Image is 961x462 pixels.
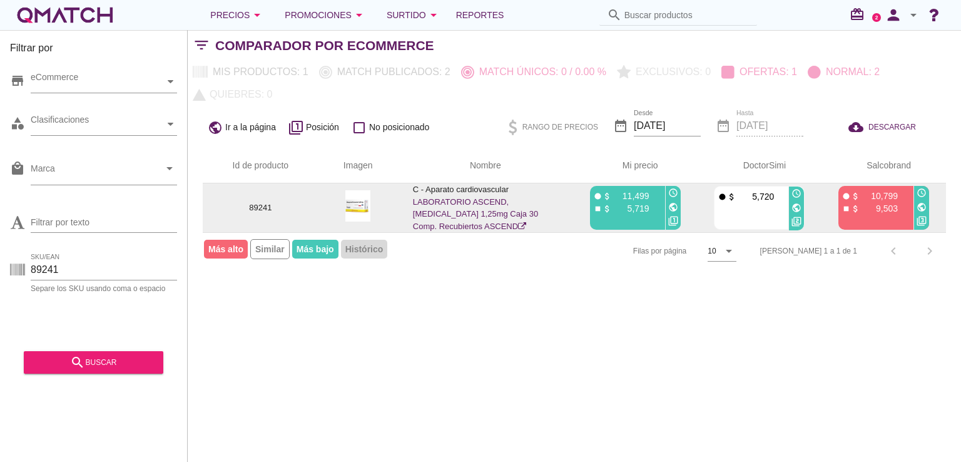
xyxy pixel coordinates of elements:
i: attach_money [603,192,612,201]
span: Posición [306,121,339,134]
i: arrow_drop_down [162,161,177,176]
i: category [10,116,25,131]
th: Id de producto: Not sorted. [203,148,318,183]
i: search [70,355,85,370]
i: public [668,202,678,212]
span: Reportes [456,8,504,23]
i: local_mall [10,161,25,176]
p: 89241 [218,202,303,214]
i: public [791,203,801,213]
div: 10 [708,245,716,257]
i: arrow_drop_down [352,8,367,23]
p: C - Aparato cardiovascular [413,183,558,196]
button: DESCARGAR [838,116,926,138]
i: filter_3 [917,216,927,226]
button: Promociones [275,3,377,28]
p: Normal: 2 [821,64,880,80]
i: attach_money [603,204,612,213]
i: store [10,73,25,88]
a: white-qmatch-logo [15,3,115,28]
input: Desde [634,116,701,136]
p: Match únicos: 0 / 0.00 % [474,64,606,80]
th: Imagen: Not sorted. [318,148,398,183]
div: Filas por página [508,233,736,269]
div: buscar [34,355,153,370]
i: stop [593,204,603,213]
i: fiber_manual_record [718,192,727,202]
i: search [607,8,622,23]
th: DoctorSimi: Not sorted. Activate to sort ascending. [698,148,822,183]
span: Ir a la página [225,121,276,134]
span: Similar [250,239,290,259]
button: Normal: 2 [803,61,885,83]
div: [PERSON_NAME] 1 a 1 de 1 [760,245,857,257]
i: arrow_drop_down [906,8,921,23]
i: access_time [668,188,678,198]
span: DESCARGAR [868,121,916,133]
p: 11,499 [612,190,649,202]
button: Ofertas: 1 [716,61,803,83]
p: 9,503 [860,202,898,215]
span: Histórico [341,240,388,259]
text: 2 [875,14,878,20]
h2: Comparador por eCommerce [215,36,434,56]
div: Separe los SKU usando coma o espacio [31,285,177,292]
a: LABORATORIO ASCEND, [MEDICAL_DATA] 1,25mg Caja 30 Comp. Recubiertos ASCEND [413,197,538,231]
i: arrow_drop_down [426,8,441,23]
i: arrow_drop_down [721,244,736,259]
img: 89241_275.jpg [345,190,370,222]
p: 10,799 [860,190,898,202]
p: 5,720 [736,190,774,203]
i: fiber_manual_record [842,192,851,201]
i: filter_2 [791,217,801,227]
th: Mi precio: Not sorted. Activate to sort ascending. [573,148,698,183]
p: Ofertas: 1 [735,64,797,80]
button: Surtido [377,3,451,28]
i: date_range [613,118,628,133]
p: 5,719 [612,202,649,215]
i: public [917,202,927,212]
i: attach_money [727,192,736,202]
th: Salcobrand: Not sorted. Activate to sort ascending. [821,148,946,183]
th: Nombre: Not sorted. [398,148,573,183]
i: fiber_manual_record [593,192,603,201]
i: stop [842,204,851,213]
i: access_time [917,188,927,198]
i: cloud_download [848,120,868,135]
div: Promociones [285,8,367,23]
span: Más bajo [292,240,338,259]
a: 2 [872,13,881,22]
h3: Filtrar por [10,41,177,61]
i: redeem [850,7,870,22]
button: buscar [24,351,163,374]
i: attach_money [851,204,860,213]
span: Más alto [204,240,248,259]
i: attach_money [851,192,860,201]
i: check_box_outline_blank [352,120,367,135]
i: arrow_drop_down [250,8,265,23]
i: access_time [791,188,801,198]
i: filter_1 [668,216,678,226]
div: Precios [210,8,265,23]
div: Surtido [387,8,441,23]
button: Match únicos: 0 / 0.00 % [456,61,612,83]
i: person [881,6,906,24]
i: filter_list [188,45,215,46]
a: Reportes [451,3,509,28]
i: filter_1 [288,120,303,135]
input: Buscar productos [624,5,750,25]
span: No posicionado [369,121,430,134]
button: Precios [200,3,275,28]
i: public [208,120,223,135]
